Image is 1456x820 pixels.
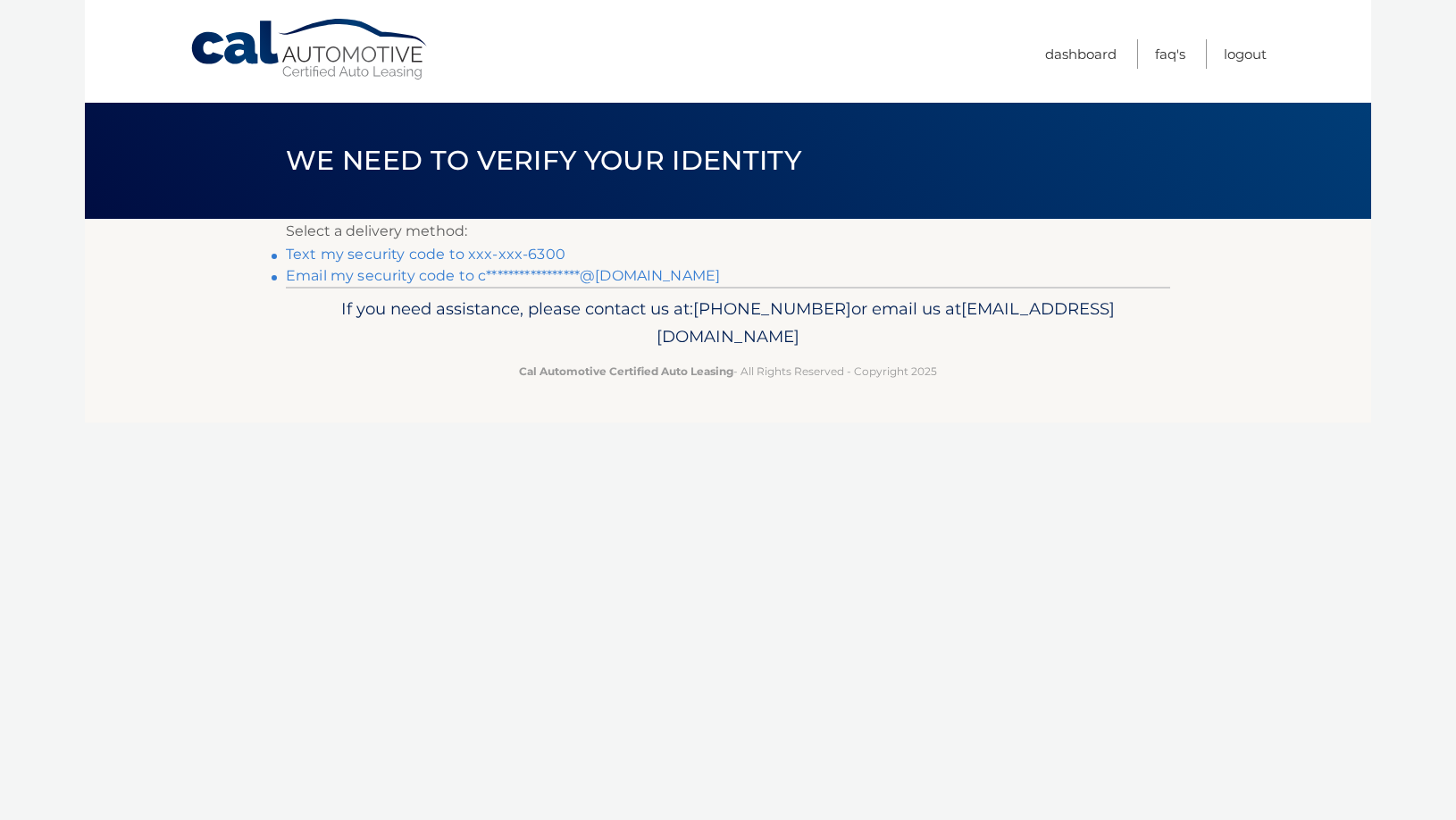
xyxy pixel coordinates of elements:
p: Select a delivery method: [286,219,1170,244]
a: Dashboard [1045,39,1117,69]
strong: Cal Automotive Certified Auto Leasing [519,364,733,378]
a: Logout [1224,39,1267,69]
a: Text my security code to xxx-xxx-6300 [286,246,565,263]
span: We need to verify your identity [286,144,801,177]
span: [PHONE_NUMBER] [693,298,851,319]
a: Cal Automotive [189,18,431,81]
a: FAQ's [1155,39,1185,69]
p: - All Rights Reserved - Copyright 2025 [297,362,1159,381]
p: If you need assistance, please contact us at: or email us at [297,295,1159,352]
